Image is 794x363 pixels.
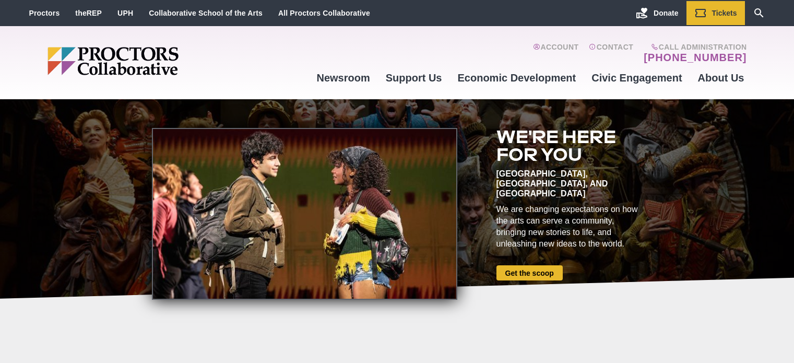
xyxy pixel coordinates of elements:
[686,1,745,25] a: Tickets
[29,9,60,17] a: Proctors
[496,169,643,198] div: [GEOGRAPHIC_DATA], [GEOGRAPHIC_DATA], and [GEOGRAPHIC_DATA]
[584,64,690,92] a: Civic Engagement
[378,64,450,92] a: Support Us
[48,47,259,75] img: Proctors logo
[117,9,133,17] a: UPH
[654,9,678,17] span: Donate
[496,204,643,250] div: We are changing expectations on how the arts can serve a community, bringing new stories to life,...
[278,9,370,17] a: All Proctors Collaborative
[589,43,633,64] a: Contact
[533,43,578,64] a: Account
[644,51,746,64] a: [PHONE_NUMBER]
[149,9,263,17] a: Collaborative School of the Arts
[496,265,563,280] a: Get the scoop
[712,9,737,17] span: Tickets
[628,1,686,25] a: Donate
[75,9,102,17] a: theREP
[450,64,584,92] a: Economic Development
[309,64,377,92] a: Newsroom
[745,1,773,25] a: Search
[641,43,746,51] span: Call Administration
[690,64,752,92] a: About Us
[496,128,643,163] h2: We're here for you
